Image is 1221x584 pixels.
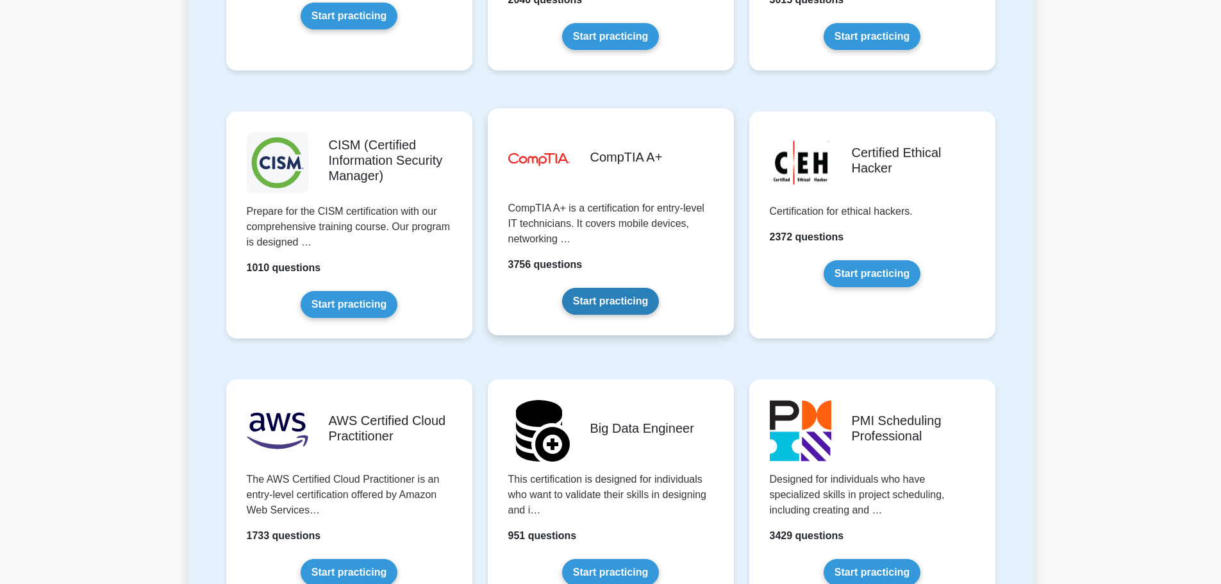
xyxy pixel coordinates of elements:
a: Start practicing [301,3,397,29]
a: Start practicing [562,23,659,50]
a: Start practicing [824,260,920,287]
a: Start practicing [824,23,920,50]
a: Start practicing [562,288,659,315]
a: Start practicing [301,291,397,318]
